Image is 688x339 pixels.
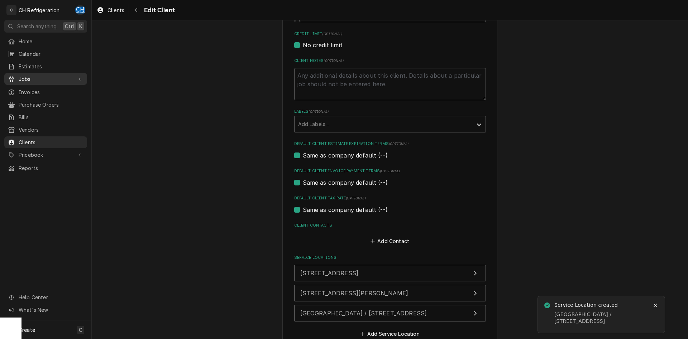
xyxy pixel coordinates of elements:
span: (optional) [322,32,342,36]
span: C [79,326,82,334]
a: Go to Help Center [4,291,87,303]
span: K [79,23,82,30]
span: [GEOGRAPHIC_DATA] / [STREET_ADDRESS] [300,310,427,317]
a: Bills [4,111,87,123]
div: [GEOGRAPHIC_DATA] / [STREET_ADDRESS] [554,311,648,325]
div: Default Client Invoice Payment Terms [294,168,486,187]
label: No credit limit [303,41,343,49]
div: Service Locations [294,255,486,339]
span: Pricebook [19,151,73,159]
a: Calendar [4,48,87,60]
span: Jobs [19,75,73,83]
a: Vendors [4,124,87,136]
span: Estimates [19,63,83,70]
a: Go to What's New [4,304,87,316]
button: Navigate back [130,4,142,16]
span: Edit Client [142,5,175,15]
span: Create [19,327,35,333]
div: Credit Limit [294,31,486,49]
button: Search anythingCtrlK [4,20,87,33]
label: Client Contacts [294,223,486,228]
span: Calendar [19,50,83,58]
span: Help Center [19,294,83,301]
span: (optional) [380,169,400,173]
a: Estimates [4,60,87,72]
span: ( optional ) [309,110,329,113]
a: Go to Jobs [4,73,87,85]
label: Client Notes [294,58,486,64]
span: Clients [107,6,124,14]
a: Invoices [4,86,87,98]
span: Invoices [19,88,83,96]
a: Reports [4,162,87,174]
label: Same as company default (--) [303,205,388,214]
span: ( optional ) [324,59,344,63]
button: Update Service Location [294,285,486,301]
span: Reports [19,164,83,172]
label: Default Client Tax Rate [294,195,486,201]
div: Labels [294,109,486,132]
a: Clients [4,136,87,148]
a: Clients [94,4,127,16]
span: [STREET_ADDRESS][PERSON_NAME] [300,290,408,297]
label: Service Locations [294,255,486,261]
div: CH [75,5,85,15]
span: (optional) [346,196,366,200]
label: Default Client Invoice Payment Terms [294,168,486,174]
button: Add Contact [369,236,410,246]
label: Default Client Estimate Expiration Terms [294,141,486,147]
div: CH Refrigeration [19,6,60,14]
span: Bills [19,113,83,121]
span: Home [19,38,83,45]
label: Credit Limit [294,31,486,37]
span: Vendors [19,126,83,134]
div: Client Contacts [294,223,486,246]
span: What's New [19,306,83,314]
span: Search anything [17,23,57,30]
button: Update Service Location [294,305,486,321]
div: C [6,5,16,15]
span: Ctrl [65,23,74,30]
div: Default Client Tax Rate [294,195,486,214]
label: Same as company default (--) [303,178,388,187]
span: Clients [19,139,83,146]
a: Home [4,35,87,47]
label: Same as company default (--) [303,151,388,160]
span: [STREET_ADDRESS] [300,270,359,277]
a: Purchase Orders [4,99,87,111]
a: Go to Pricebook [4,149,87,161]
button: Add Service Location [359,329,421,339]
span: (optional) [389,142,409,146]
div: Client Notes [294,58,486,100]
div: Chris Hiraga's Avatar [75,5,85,15]
label: Labels [294,109,486,115]
div: Default Client Estimate Expiration Terms [294,141,486,159]
button: Update Service Location [294,265,486,281]
span: Purchase Orders [19,101,83,108]
div: Service Location created [554,301,618,309]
